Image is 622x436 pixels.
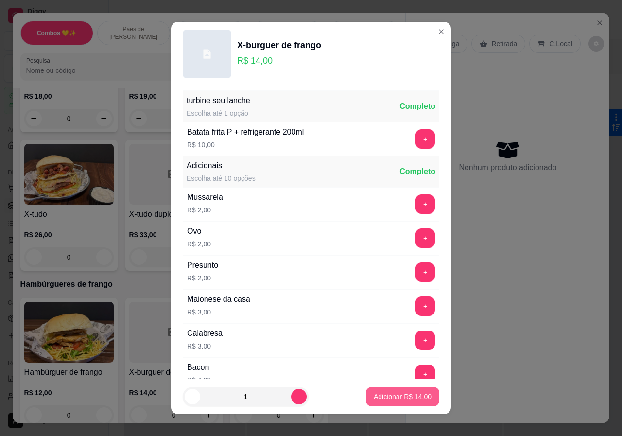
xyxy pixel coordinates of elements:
[415,365,435,384] button: add
[291,389,307,404] button: increase-product-quantity
[187,375,211,385] p: R$ 4,00
[366,387,439,406] button: Adicionar R$ 14,00
[187,174,256,183] div: Escolha até 10 opções
[187,260,218,271] div: Presunto
[399,166,435,177] div: Completo
[187,328,223,339] div: Calabresa
[185,389,200,404] button: decrease-product-quantity
[187,239,211,249] p: R$ 2,00
[415,194,435,214] button: add
[237,38,321,52] div: X-burguer de frango
[415,331,435,350] button: add
[187,307,250,317] p: R$ 3,00
[187,273,218,283] p: R$ 2,00
[187,140,304,150] p: R$ 10,00
[187,341,223,351] p: R$ 3,00
[374,392,432,401] p: Adicionar R$ 14,00
[187,226,211,237] div: Ovo
[415,228,435,248] button: add
[433,24,449,39] button: Close
[415,296,435,316] button: add
[187,362,211,373] div: Bacon
[187,108,250,118] div: Escolha até 1 opção
[415,262,435,282] button: add
[237,54,321,68] p: R$ 14,00
[399,101,435,112] div: Completo
[187,160,256,172] div: Adicionais
[187,192,223,203] div: Mussarela
[187,205,223,215] p: R$ 2,00
[187,95,250,106] div: turbine seu lanche
[415,129,435,149] button: add
[187,126,304,138] div: Batata frita P + refrigerante 200ml
[187,294,250,305] div: Maionese da casa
